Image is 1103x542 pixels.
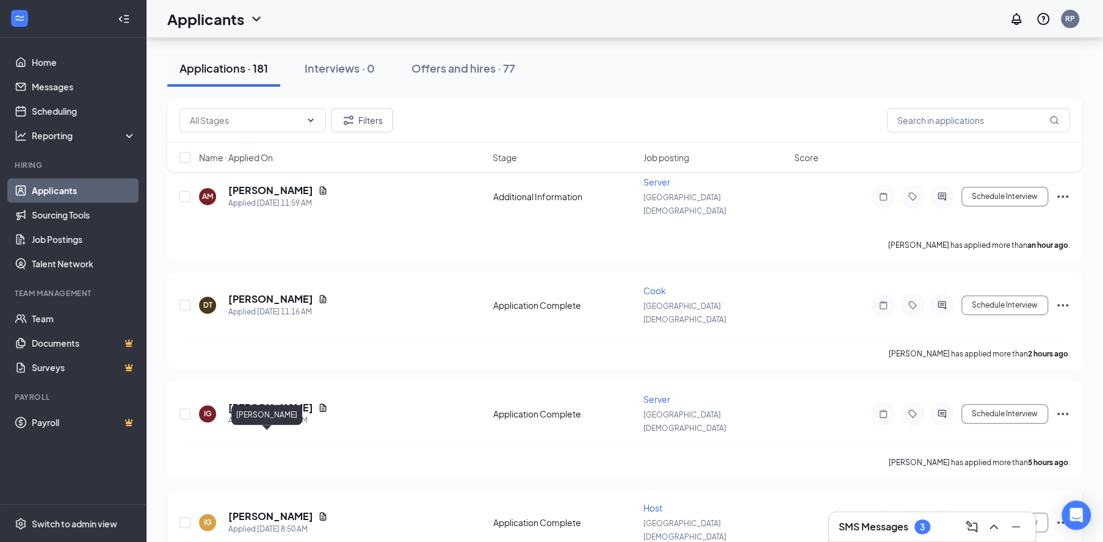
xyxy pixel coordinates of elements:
[935,300,949,310] svg: ActiveChat
[493,408,637,420] div: Application Complete
[876,409,891,419] svg: Note
[318,403,328,413] svg: Document
[15,392,134,402] div: Payroll
[1036,12,1051,26] svg: QuestionInfo
[643,502,662,513] span: Host
[13,12,26,24] svg: WorkstreamLogo
[231,405,302,425] div: [PERSON_NAME]
[190,114,301,127] input: All Stages
[935,192,949,201] svg: ActiveChat
[118,13,130,25] svg: Collapse
[643,394,670,405] span: Server
[961,404,1048,424] button: Schedule Interview
[1028,458,1068,467] b: 5 hours ago
[876,300,891,310] svg: Note
[204,517,212,527] div: IG
[341,113,356,128] svg: Filter
[1061,500,1091,530] div: Open Intercom Messenger
[493,299,637,311] div: Application Complete
[839,520,908,533] h3: SMS Messages
[331,108,393,132] button: Filter Filters
[228,184,313,197] h5: [PERSON_NAME]
[306,115,316,125] svg: ChevronDown
[984,517,1004,537] button: ChevronUp
[199,151,273,164] span: Name · Applied On
[1065,13,1075,24] div: RP
[179,60,268,76] div: Applications · 181
[228,510,313,523] h5: [PERSON_NAME]
[935,409,949,419] svg: ActiveChat
[318,294,328,304] svg: Document
[643,519,726,541] span: [GEOGRAPHIC_DATA][DEMOGRAPHIC_DATA]
[1027,240,1068,250] b: an hour ago
[32,355,136,380] a: SurveysCrown
[167,9,244,29] h1: Applicants
[643,410,726,433] span: [GEOGRAPHIC_DATA][DEMOGRAPHIC_DATA]
[1008,519,1023,534] svg: Minimize
[493,151,517,164] span: Stage
[32,50,136,74] a: Home
[961,187,1048,206] button: Schedule Interview
[228,292,313,306] h5: [PERSON_NAME]
[15,288,134,298] div: Team Management
[32,129,137,142] div: Reporting
[920,522,925,532] div: 3
[1049,115,1059,125] svg: MagnifyingGlass
[905,192,920,201] svg: Tag
[32,203,136,227] a: Sourcing Tools
[228,414,328,427] div: Applied [DATE] 8:50 AM
[32,306,136,331] a: Team
[202,191,213,201] div: AM
[1055,515,1070,530] svg: Ellipses
[32,251,136,276] a: Talent Network
[643,176,670,187] span: Server
[493,516,637,529] div: Application Complete
[228,401,313,414] h5: [PERSON_NAME]
[876,192,891,201] svg: Note
[888,240,1070,250] p: [PERSON_NAME] has applied more than .
[228,197,328,209] div: Applied [DATE] 11:59 AM
[643,193,726,215] span: [GEOGRAPHIC_DATA][DEMOGRAPHIC_DATA]
[794,151,819,164] span: Score
[889,349,1070,359] p: [PERSON_NAME] has applied more than .
[32,331,136,355] a: DocumentsCrown
[1055,406,1070,421] svg: Ellipses
[318,186,328,195] svg: Document
[32,518,117,530] div: Switch to admin view
[1055,298,1070,313] svg: Ellipses
[962,517,982,537] button: ComposeMessage
[1009,12,1024,26] svg: Notifications
[643,151,689,164] span: Job posting
[643,285,666,296] span: Cook
[643,302,726,324] span: [GEOGRAPHIC_DATA][DEMOGRAPHIC_DATA]
[964,519,979,534] svg: ComposeMessage
[32,178,136,203] a: Applicants
[15,129,27,142] svg: Analysis
[1055,189,1070,204] svg: Ellipses
[32,99,136,123] a: Scheduling
[411,60,515,76] div: Offers and hires · 77
[203,300,212,310] div: DT
[32,74,136,99] a: Messages
[228,523,328,535] div: Applied [DATE] 8:50 AM
[32,227,136,251] a: Job Postings
[1006,517,1025,537] button: Minimize
[1028,349,1068,358] b: 2 hours ago
[493,190,637,203] div: Additional Information
[15,518,27,530] svg: Settings
[961,295,1048,315] button: Schedule Interview
[15,160,134,170] div: Hiring
[318,511,328,521] svg: Document
[204,408,212,419] div: IG
[889,457,1070,468] p: [PERSON_NAME] has applied more than .
[905,409,920,419] svg: Tag
[905,300,920,310] svg: Tag
[228,306,328,318] div: Applied [DATE] 11:16 AM
[986,519,1001,534] svg: ChevronUp
[32,410,136,435] a: PayrollCrown
[887,108,1070,132] input: Search in applications
[249,12,264,26] svg: ChevronDown
[305,60,375,76] div: Interviews · 0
